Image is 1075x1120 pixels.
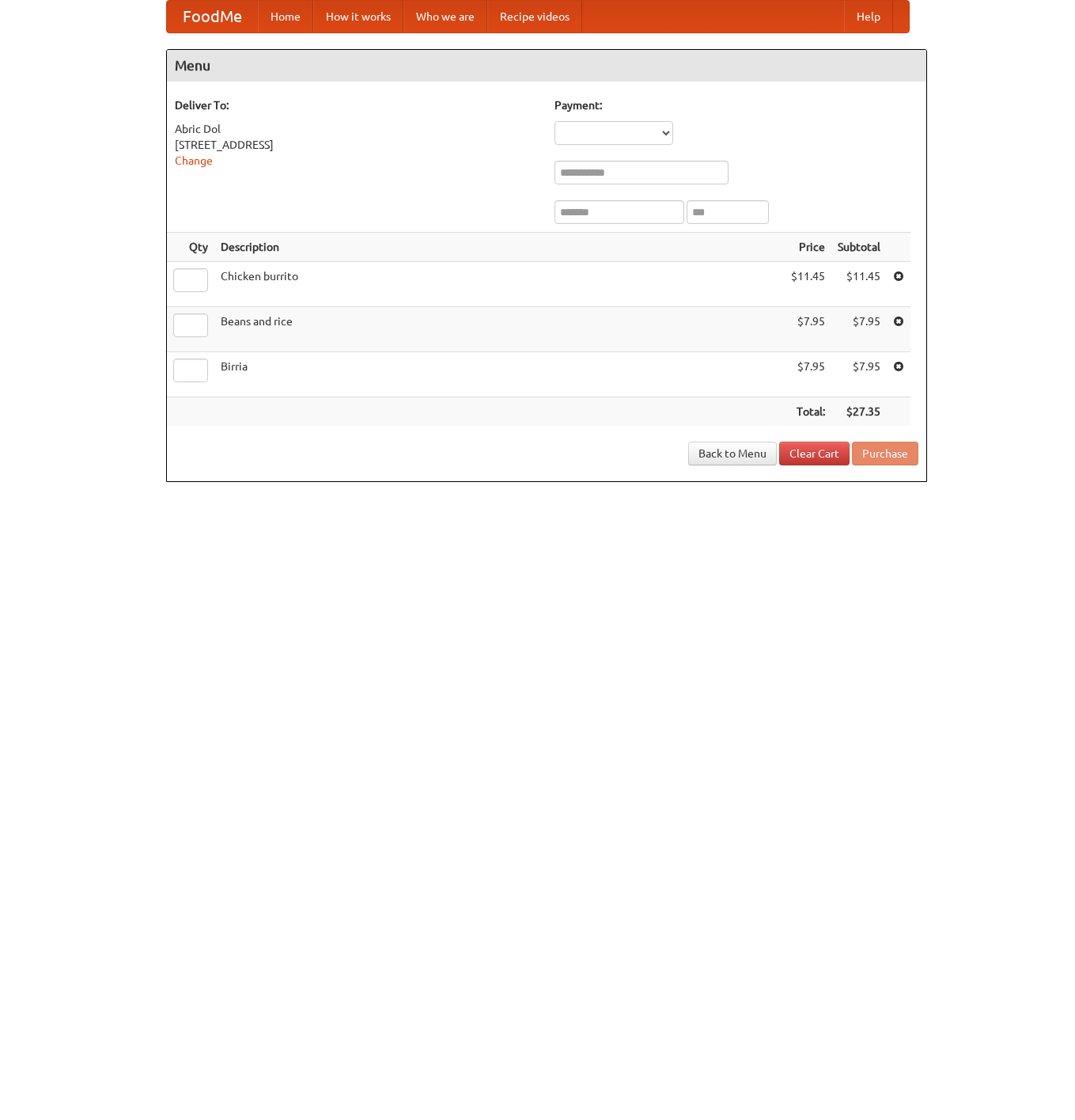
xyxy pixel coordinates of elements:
[167,1,258,32] a: FoodMe
[487,1,582,32] a: Recipe videos
[175,154,213,167] a: Change
[688,442,777,465] a: Back to Menu
[403,1,487,32] a: Who we are
[167,233,214,262] th: Qty
[214,352,785,397] td: Birria
[852,442,918,465] button: Purchase
[785,397,831,427] th: Total:
[175,121,539,137] div: Abric Dol
[831,397,887,427] th: $27.35
[785,307,831,352] td: $7.95
[175,97,539,113] h5: Deliver To:
[258,1,313,32] a: Home
[831,352,887,397] td: $7.95
[175,137,539,153] div: [STREET_ADDRESS]
[313,1,403,32] a: How it works
[214,262,785,307] td: Chicken burrito
[167,50,926,82] h4: Menu
[785,352,831,397] td: $7.95
[214,233,785,262] th: Description
[785,233,831,262] th: Price
[779,442,850,465] a: Clear Cart
[214,307,785,352] td: Beans and rice
[844,1,893,32] a: Help
[785,262,831,307] td: $11.45
[555,97,918,113] h5: Payment:
[831,307,887,352] td: $7.95
[831,233,887,262] th: Subtotal
[831,262,887,307] td: $11.45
